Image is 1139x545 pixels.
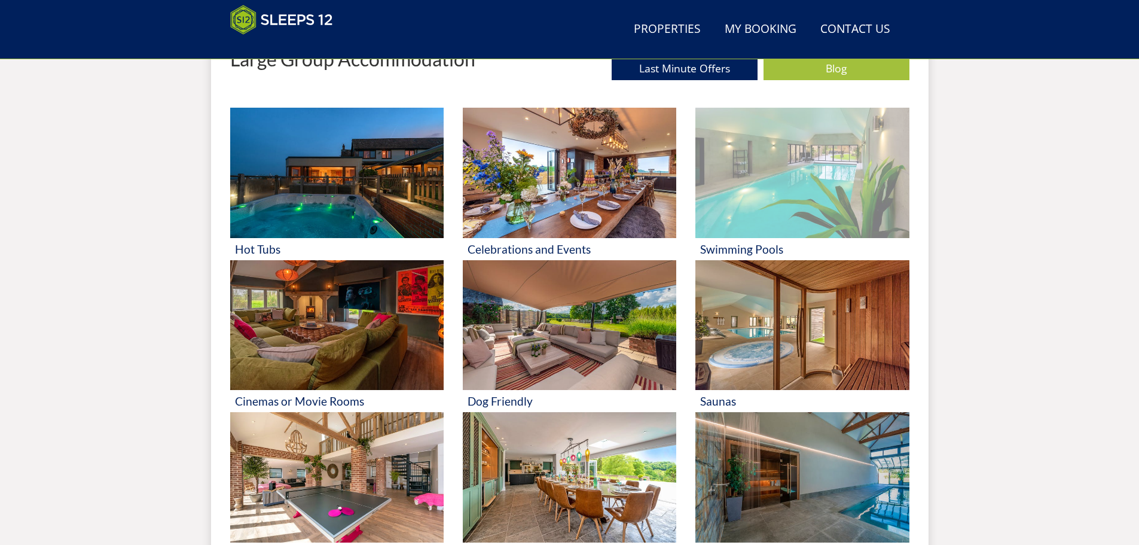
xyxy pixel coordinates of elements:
[720,16,801,43] a: My Booking
[695,412,909,543] img: 'Access Friendly' - Large Group Accommodation Holiday Ideas
[463,108,676,238] img: 'Celebrations and Events' - Large Group Accommodation Holiday Ideas
[463,260,676,391] img: 'Dog Friendly' - Large Group Accommodation Holiday Ideas
[224,42,350,52] iframe: Customer reviews powered by Trustpilot
[235,395,439,407] h3: Cinemas or Movie Rooms
[468,395,671,407] h3: Dog Friendly
[230,412,444,543] img: 'Games Rooms' - Large Group Accommodation Holiday Ideas
[230,260,444,413] a: 'Cinemas or Movie Rooms' - Large Group Accommodation Holiday Ideas Cinemas or Movie Rooms
[695,108,909,260] a: 'Swimming Pools' - Large Group Accommodation Holiday Ideas Swimming Pools
[816,16,895,43] a: Contact Us
[463,108,676,260] a: 'Celebrations and Events' - Large Group Accommodation Holiday Ideas Celebrations and Events
[463,260,676,413] a: 'Dog Friendly' - Large Group Accommodation Holiday Ideas Dog Friendly
[230,108,444,238] img: 'Hot Tubs' - Large Group Accommodation Holiday Ideas
[230,5,333,35] img: Sleeps 12
[695,260,909,391] img: 'Saunas' - Large Group Accommodation Holiday Ideas
[230,48,475,69] p: Large Group Accommodation
[230,260,444,391] img: 'Cinemas or Movie Rooms' - Large Group Accommodation Holiday Ideas
[235,243,439,255] h3: Hot Tubs
[700,395,904,407] h3: Saunas
[468,243,671,255] h3: Celebrations and Events
[463,412,676,543] img: 'Hen Weekends' - Large Group Accommodation Holiday Ideas
[612,57,758,80] a: Last Minute Offers
[695,108,909,238] img: 'Swimming Pools' - Large Group Accommodation Holiday Ideas
[230,108,444,260] a: 'Hot Tubs' - Large Group Accommodation Holiday Ideas Hot Tubs
[764,57,909,80] a: Blog
[700,243,904,255] h3: Swimming Pools
[629,16,706,43] a: Properties
[695,260,909,413] a: 'Saunas' - Large Group Accommodation Holiday Ideas Saunas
